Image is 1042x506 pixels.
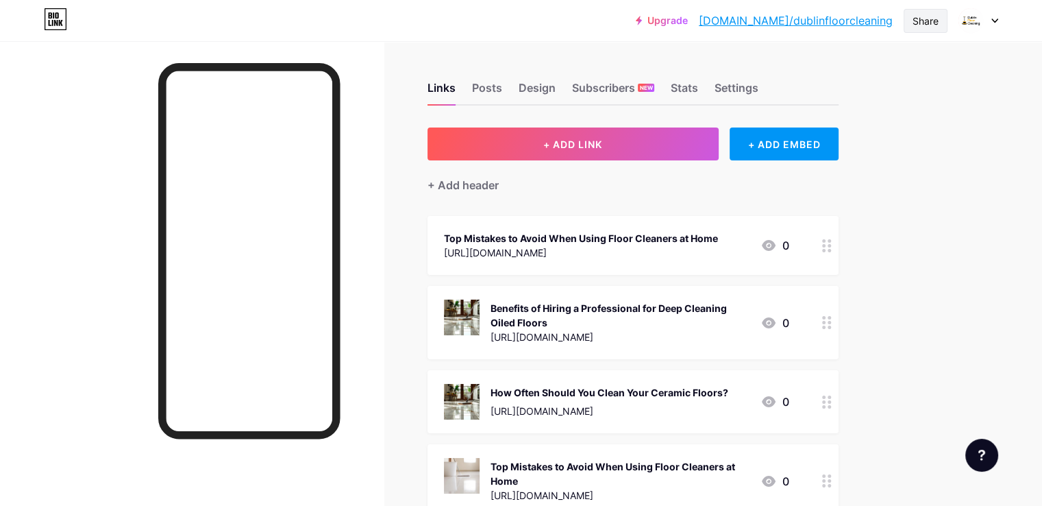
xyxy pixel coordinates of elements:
[491,330,749,344] div: [URL][DOMAIN_NAME]
[491,404,728,418] div: [URL][DOMAIN_NAME]
[427,128,719,160] button: + ADD LINK
[491,488,749,503] div: [URL][DOMAIN_NAME]
[730,128,839,160] div: + ADD EMBED
[760,237,789,254] div: 0
[444,458,480,494] img: Top Mistakes to Avoid When Using Floor Cleaners at Home
[444,231,718,245] div: Top Mistakes to Avoid When Using Floor Cleaners at Home
[913,14,939,28] div: Share
[671,80,698,104] div: Stats
[543,138,602,150] span: + ADD LINK
[519,80,556,104] div: Design
[699,12,893,29] a: [DOMAIN_NAME]/dublinfloorcleaning
[760,473,789,490] div: 0
[444,245,718,260] div: [URL][DOMAIN_NAME]
[715,80,758,104] div: Settings
[640,84,653,92] span: NEW
[444,300,480,335] img: Benefits of Hiring a Professional for Deep Cleaning Oiled Floors
[572,80,654,104] div: Subscribers
[491,385,728,400] div: How Often Should You Clean Your Ceramic Floors?
[958,8,984,34] img: dublinfloorcleaning
[760,315,789,331] div: 0
[760,394,789,410] div: 0
[427,80,456,104] div: Links
[444,384,480,420] img: How Often Should You Clean Your Ceramic Floors?
[636,15,688,26] a: Upgrade
[491,301,749,330] div: Benefits of Hiring a Professional for Deep Cleaning Oiled Floors
[491,459,749,488] div: Top Mistakes to Avoid When Using Floor Cleaners at Home
[472,80,502,104] div: Posts
[427,177,499,193] div: + Add header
